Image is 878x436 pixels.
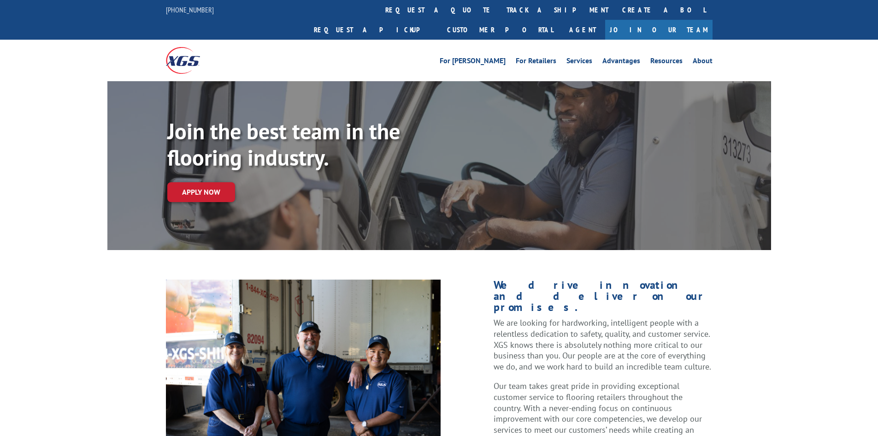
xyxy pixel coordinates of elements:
a: Customer Portal [440,20,560,40]
a: Resources [650,57,683,67]
a: Advantages [602,57,640,67]
a: For [PERSON_NAME] [440,57,506,67]
a: About [693,57,713,67]
p: We are looking for hardworking, intelligent people with a relentless dedication to safety, qualit... [494,317,712,381]
h1: We drive innovation and deliver on our promises. [494,280,712,317]
a: Request a pickup [307,20,440,40]
a: For Retailers [516,57,556,67]
a: Apply now [167,182,235,202]
a: Agent [560,20,605,40]
a: Services [566,57,592,67]
strong: Join the best team in the flooring industry. [167,117,400,172]
a: [PHONE_NUMBER] [166,5,214,14]
a: Join Our Team [605,20,713,40]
